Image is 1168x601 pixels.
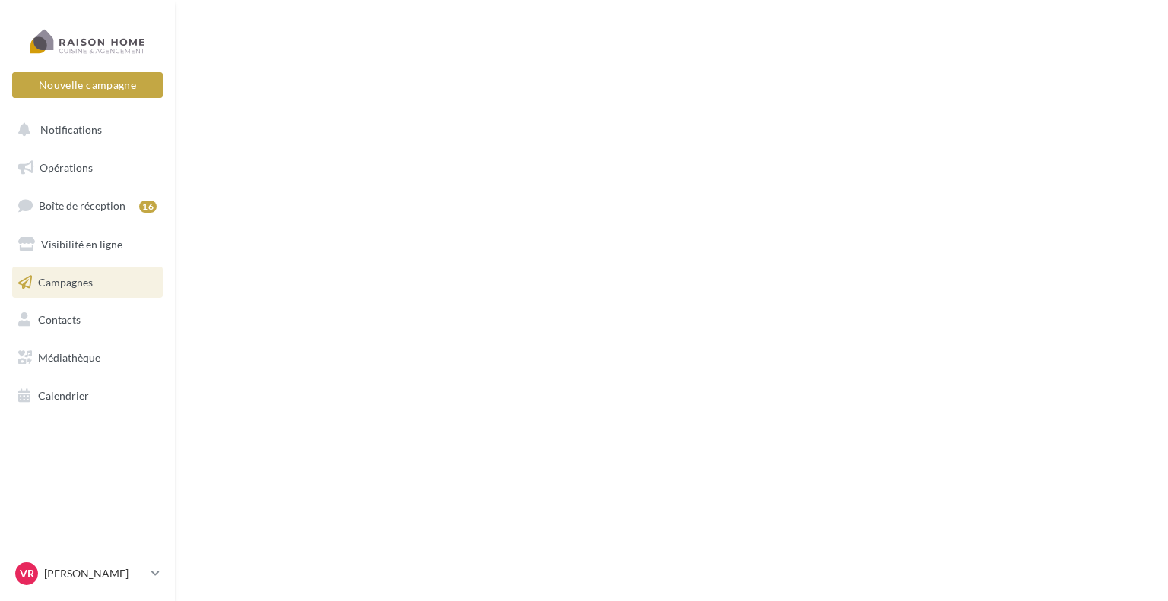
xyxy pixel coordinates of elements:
[20,566,34,581] span: VR
[9,380,166,412] a: Calendrier
[44,566,145,581] p: [PERSON_NAME]
[41,238,122,251] span: Visibilité en ligne
[39,199,125,212] span: Boîte de réception
[9,267,166,299] a: Campagnes
[38,351,100,364] span: Médiathèque
[38,275,93,288] span: Campagnes
[38,313,81,326] span: Contacts
[12,559,163,588] a: VR [PERSON_NAME]
[38,389,89,402] span: Calendrier
[9,304,166,336] a: Contacts
[139,201,157,213] div: 16
[40,161,93,174] span: Opérations
[9,229,166,261] a: Visibilité en ligne
[9,114,160,146] button: Notifications
[9,342,166,374] a: Médiathèque
[40,123,102,136] span: Notifications
[9,152,166,184] a: Opérations
[12,72,163,98] button: Nouvelle campagne
[9,189,166,222] a: Boîte de réception16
